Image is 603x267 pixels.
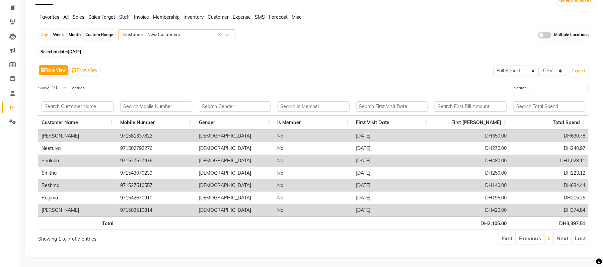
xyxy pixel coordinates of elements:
[269,14,288,20] span: Forecast
[196,204,274,216] td: [DEMOGRAPHIC_DATA]
[431,192,510,204] td: DH195.00
[39,30,50,39] div: Day
[353,115,432,130] th: First Visit Date: activate to sort column ascending
[51,30,66,39] div: Week
[196,179,274,192] td: [DEMOGRAPHIC_DATA]
[274,167,353,179] td: No
[68,49,81,54] span: [DATE]
[38,130,117,142] td: [PERSON_NAME]
[431,167,510,179] td: DH250.00
[353,155,431,167] td: [DATE]
[510,216,589,230] th: DH3,397.51
[73,14,84,20] span: Sales
[196,115,274,130] th: Gender: activate to sort column ascending
[117,192,196,204] td: 971542670910
[117,204,196,216] td: 971503510814
[39,48,83,56] span: Selected date:
[84,30,115,39] div: Custom Range
[274,130,353,142] td: No
[292,14,301,20] span: Misc
[274,115,353,130] th: Is Member: activate to sort column ascending
[431,155,510,167] td: DH480.00
[510,167,589,179] td: DH223.12
[153,14,179,20] span: Membership
[510,155,589,167] td: DH1,028.11
[274,179,353,192] td: No
[38,142,117,155] td: Neetulya
[435,101,507,112] input: Search First Bill Amount
[49,83,72,93] select: Showentries
[431,142,510,155] td: DH270.00
[431,130,510,142] td: DH350.00
[134,14,149,20] span: Invoice
[38,216,117,230] th: Total
[38,83,85,93] label: Show entries
[514,83,589,93] label: Search:
[38,179,117,192] td: Reshma
[117,179,196,192] td: 971527510557
[38,204,117,216] td: [PERSON_NAME]
[274,204,353,216] td: No
[356,101,428,112] input: Search First Visit Date
[117,142,196,155] td: 971502792276
[120,101,192,112] input: Search Mobile Number
[547,235,550,241] a: 1
[117,155,196,167] td: 971527527936
[199,101,271,112] input: Search Gender
[63,14,69,20] span: All
[196,130,274,142] td: [DEMOGRAPHIC_DATA]
[431,115,510,130] th: First Bill Amount: activate to sort column ascending
[208,14,229,20] span: Customer
[510,115,589,130] th: Total Spend: activate to sort column ascending
[70,65,99,75] button: Pivot View
[38,155,117,167] td: Shalaba
[196,167,274,179] td: [DEMOGRAPHIC_DATA]
[510,130,589,142] td: DH630.78
[513,101,585,112] input: Search Total Spend
[72,68,77,73] img: pivot.png
[88,14,115,20] span: Sales Target
[274,155,353,167] td: No
[530,83,589,93] input: Search:
[218,31,223,38] span: Clear all
[353,130,431,142] td: [DATE]
[38,232,262,243] div: Showing 1 to 7 of 7 entries
[554,32,589,38] span: Multiple Locations
[42,101,114,112] input: Search Customer Name
[274,142,353,155] td: No
[353,204,431,216] td: [DATE]
[353,192,431,204] td: [DATE]
[431,216,510,230] th: DH2,105.00
[510,204,589,216] td: DH374.84
[510,142,589,155] td: DH240.97
[117,130,196,142] td: 971581337822
[233,14,251,20] span: Expense
[510,192,589,204] td: DH215.25
[353,167,431,179] td: [DATE]
[431,179,510,192] td: DH140.00
[119,14,130,20] span: Staff
[183,14,204,20] span: Inventory
[39,65,68,75] button: Table View
[38,192,117,204] td: Ragima
[353,142,431,155] td: [DATE]
[510,179,589,192] td: DH684.44
[117,167,196,179] td: 971543070239
[274,192,353,204] td: No
[196,192,274,204] td: [DEMOGRAPHIC_DATA]
[38,115,117,130] th: Customer Name: activate to sort column ascending
[196,155,274,167] td: [DEMOGRAPHIC_DATA]
[40,14,59,20] span: Favorites
[353,179,431,192] td: [DATE]
[117,115,196,130] th: Mobile Number: activate to sort column ascending
[570,65,588,77] button: Export
[255,14,265,20] span: SMS
[196,142,274,155] td: [DEMOGRAPHIC_DATA]
[431,204,510,216] td: DH420.00
[67,30,82,39] div: Month
[38,167,117,179] td: Smitha
[278,101,350,112] input: Search Is Member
